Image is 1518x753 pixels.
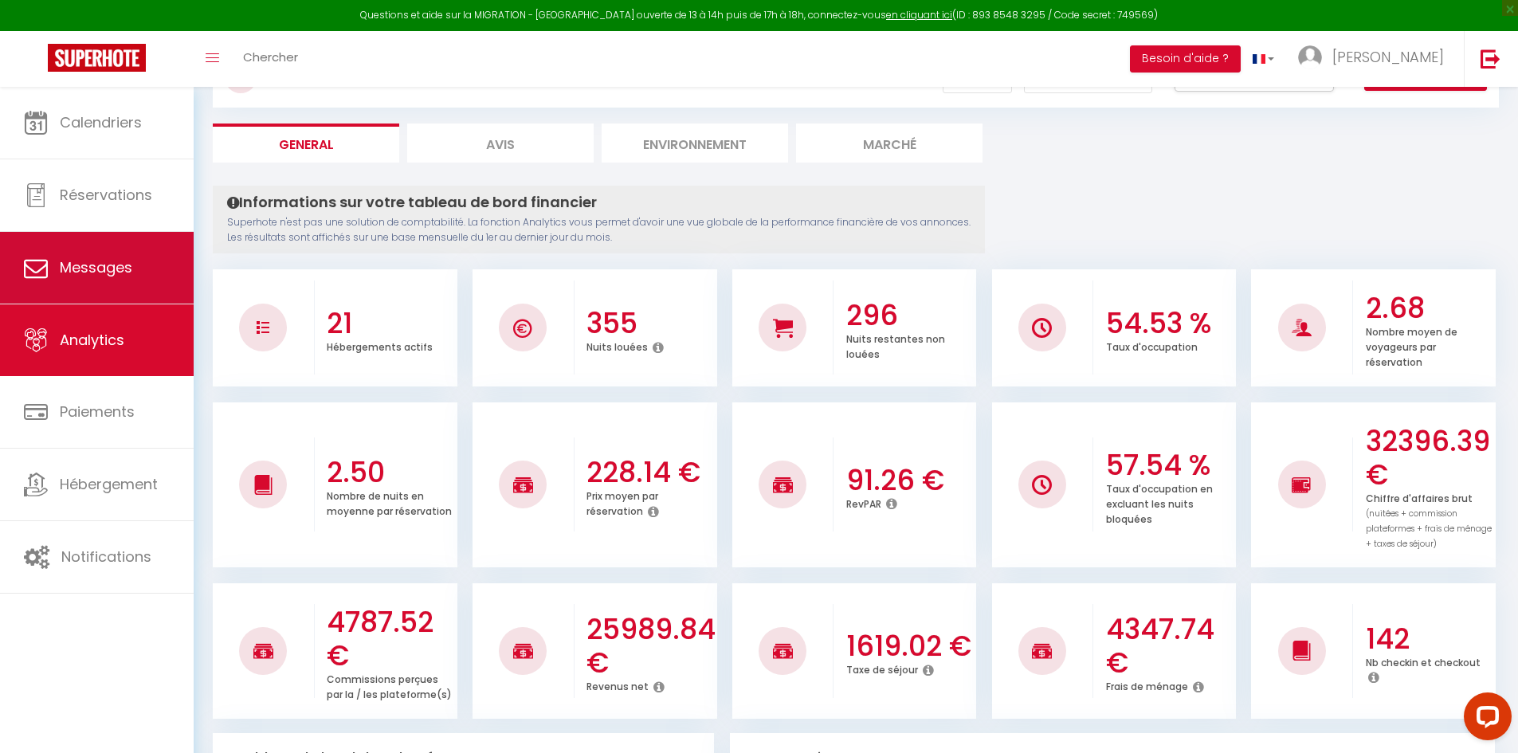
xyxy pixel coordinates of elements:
[586,486,658,518] p: Prix moyen par réservation
[243,49,298,65] span: Chercher
[1366,653,1481,669] p: Nb checkin et checkout
[327,337,433,354] p: Hébergements actifs
[327,606,453,673] h3: 4787.52 €
[846,494,881,511] p: RevPAR
[586,677,649,693] p: Revenus net
[846,464,973,497] h3: 91.26 €
[846,299,973,332] h3: 296
[327,456,453,489] h3: 2.50
[602,124,788,163] li: Environnement
[846,660,918,677] p: Taxe de séjour
[1366,425,1493,492] h3: 32396.39 €
[1298,45,1322,69] img: ...
[1130,45,1241,73] button: Besoin d'aide ?
[1451,686,1518,753] iframe: LiveChat chat widget
[213,124,399,163] li: General
[1366,488,1492,551] p: Chiffre d'affaires brut
[586,307,713,340] h3: 355
[227,194,971,211] h4: Informations sur votre tableau de bord financier
[586,613,713,680] h3: 25989.84 €
[60,257,132,277] span: Messages
[1366,622,1493,656] h3: 142
[60,112,142,132] span: Calendriers
[231,31,310,87] a: Chercher
[586,456,713,489] h3: 228.14 €
[327,669,452,701] p: Commissions perçues par la / les plateforme(s)
[48,44,146,72] img: Super Booking
[407,124,594,163] li: Avis
[1106,677,1188,693] p: Frais de ménage
[1481,49,1500,69] img: logout
[1106,307,1233,340] h3: 54.53 %
[1286,31,1464,87] a: ... [PERSON_NAME]
[1366,292,1493,325] h3: 2.68
[1032,475,1052,495] img: NO IMAGE
[257,321,269,334] img: NO IMAGE
[886,8,952,22] a: en cliquant ici
[1292,475,1312,494] img: NO IMAGE
[61,547,151,567] span: Notifications
[60,402,135,422] span: Paiements
[1106,479,1213,526] p: Taux d'occupation en excluant les nuits bloquées
[60,474,158,494] span: Hébergement
[1106,613,1233,680] h3: 4347.74 €
[1366,322,1457,369] p: Nombre moyen de voyageurs par réservation
[846,629,973,663] h3: 1619.02 €
[1106,337,1198,354] p: Taux d'occupation
[586,337,648,354] p: Nuits louées
[1106,449,1233,482] h3: 57.54 %
[227,215,971,245] p: Superhote n'est pas une solution de comptabilité. La fonction Analytics vous permet d'avoir une v...
[1366,508,1492,550] span: (nuitées + commission plateformes + frais de ménage + taxes de séjour)
[60,330,124,350] span: Analytics
[796,124,983,163] li: Marché
[1332,47,1444,67] span: [PERSON_NAME]
[327,486,452,518] p: Nombre de nuits en moyenne par réservation
[60,185,152,205] span: Réservations
[846,329,945,361] p: Nuits restantes non louées
[327,307,453,340] h3: 21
